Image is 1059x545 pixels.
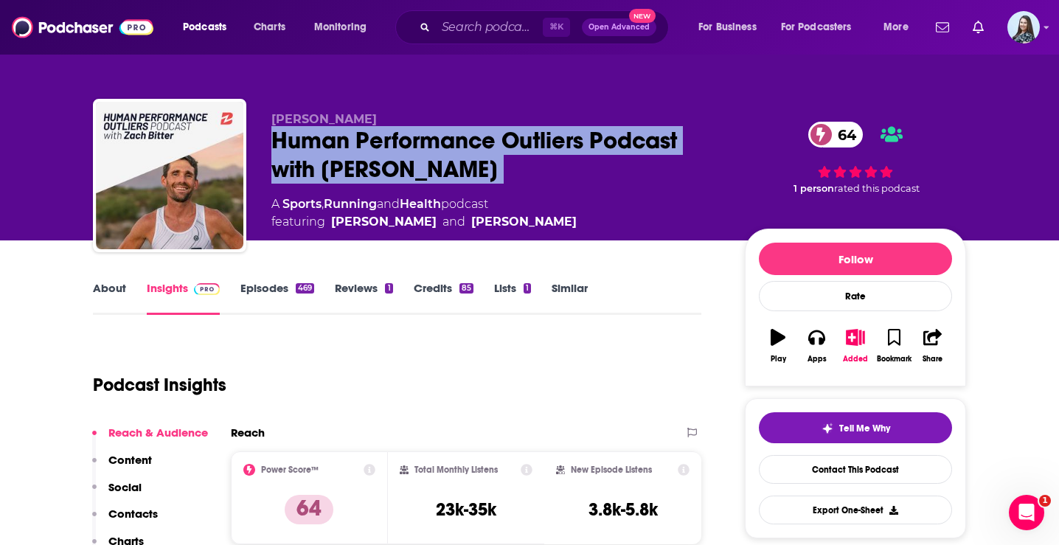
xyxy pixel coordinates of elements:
[108,507,158,521] p: Contacts
[873,15,927,39] button: open menu
[794,183,834,194] span: 1 person
[494,281,531,315] a: Lists1
[442,213,465,231] span: and
[836,319,875,372] button: Added
[543,18,570,37] span: ⌘ K
[414,281,473,315] a: Credits85
[1039,495,1051,507] span: 1
[930,15,955,40] a: Show notifications dropdown
[92,426,208,453] button: Reach & Audience
[843,355,868,364] div: Added
[1007,11,1040,44] span: Logged in as brookefortierpr
[400,197,441,211] a: Health
[571,465,652,475] h2: New Episode Listens
[385,283,392,294] div: 1
[271,195,577,231] div: A podcast
[108,480,142,494] p: Social
[875,319,913,372] button: Bookmark
[808,122,864,147] a: 64
[414,465,498,475] h2: Total Monthly Listens
[271,213,577,231] span: featuring
[173,15,246,39] button: open menu
[1007,11,1040,44] button: Show profile menu
[324,197,377,211] a: Running
[254,17,285,38] span: Charts
[967,15,990,40] a: Show notifications dropdown
[588,499,658,521] h3: 3.8k-5.8k
[12,13,153,41] img: Podchaser - Follow, Share and Rate Podcasts
[552,281,588,315] a: Similar
[377,197,400,211] span: and
[92,507,158,534] button: Contacts
[314,17,367,38] span: Monitoring
[781,17,852,38] span: For Podcasters
[759,281,952,311] div: Rate
[797,319,836,372] button: Apps
[582,18,656,36] button: Open AdvancedNew
[688,15,775,39] button: open menu
[147,281,220,315] a: InsightsPodchaser Pro
[698,17,757,38] span: For Business
[93,374,226,396] h1: Podcast Insights
[194,283,220,295] img: Podchaser Pro
[588,24,650,31] span: Open Advanced
[834,183,920,194] span: rated this podcast
[759,243,952,275] button: Follow
[771,15,873,39] button: open menu
[285,495,333,524] p: 64
[296,283,314,294] div: 469
[524,283,531,294] div: 1
[93,281,126,315] a: About
[759,455,952,484] a: Contact This Podcast
[883,17,909,38] span: More
[877,355,912,364] div: Bookmark
[839,423,890,434] span: Tell Me Why
[231,426,265,440] h2: Reach
[436,15,543,39] input: Search podcasts, credits, & more...
[759,412,952,443] button: tell me why sparkleTell Me Why
[271,112,377,126] span: [PERSON_NAME]
[436,499,496,521] h3: 23k-35k
[923,355,942,364] div: Share
[771,355,786,364] div: Play
[322,197,324,211] span: ,
[92,453,152,480] button: Content
[1007,11,1040,44] img: User Profile
[244,15,294,39] a: Charts
[96,102,243,249] img: Human Performance Outliers Podcast with Zach Bitter
[459,283,473,294] div: 85
[409,10,683,44] div: Search podcasts, credits, & more...
[471,213,577,231] div: [PERSON_NAME]
[183,17,226,38] span: Podcasts
[629,9,656,23] span: New
[331,213,437,231] a: Zach Bitter
[304,15,386,39] button: open menu
[92,480,142,507] button: Social
[745,112,966,204] div: 64 1 personrated this podcast
[759,496,952,524] button: Export One-Sheet
[822,423,833,434] img: tell me why sparkle
[914,319,952,372] button: Share
[261,465,319,475] h2: Power Score™
[108,426,208,440] p: Reach & Audience
[108,453,152,467] p: Content
[335,281,392,315] a: Reviews1
[240,281,314,315] a: Episodes469
[282,197,322,211] a: Sports
[808,355,827,364] div: Apps
[759,319,797,372] button: Play
[823,122,864,147] span: 64
[1009,495,1044,530] iframe: Intercom live chat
